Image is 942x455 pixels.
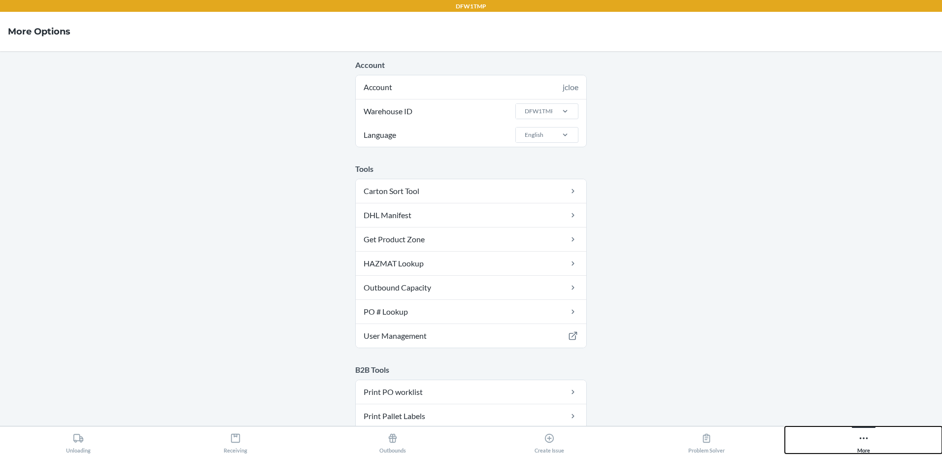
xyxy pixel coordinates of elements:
h4: More Options [8,25,70,38]
a: Carton Sort Tool [356,179,586,203]
div: Create Issue [535,429,564,454]
button: Outbounds [314,426,471,454]
p: B2B Tools [355,364,587,376]
div: Unloading [66,429,91,454]
div: Account [356,75,586,99]
button: Problem Solver [628,426,785,454]
button: More [785,426,942,454]
button: Receiving [157,426,314,454]
a: Get Product Zone [356,227,586,251]
div: jcloe [563,81,578,93]
a: HAZMAT Lookup [356,252,586,275]
div: Outbounds [379,429,406,454]
a: Outbound Capacity [356,276,586,299]
p: DFW1TMP [456,2,486,11]
button: Create Issue [471,426,628,454]
div: More [857,429,870,454]
a: Print PO worklist [356,380,586,404]
div: Problem Solver [688,429,725,454]
div: Receiving [224,429,247,454]
span: Warehouse ID [362,99,414,123]
a: PO # Lookup [356,300,586,324]
a: Print Pallet Labels [356,404,586,428]
a: User Management [356,324,586,348]
input: LanguageEnglish [524,130,525,139]
p: Tools [355,163,587,175]
div: DFW1TMP [525,107,554,116]
a: DHL Manifest [356,203,586,227]
p: Account [355,59,587,71]
span: Language [362,123,398,147]
input: Warehouse IDDFW1TMP [524,107,525,116]
div: English [525,130,543,139]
